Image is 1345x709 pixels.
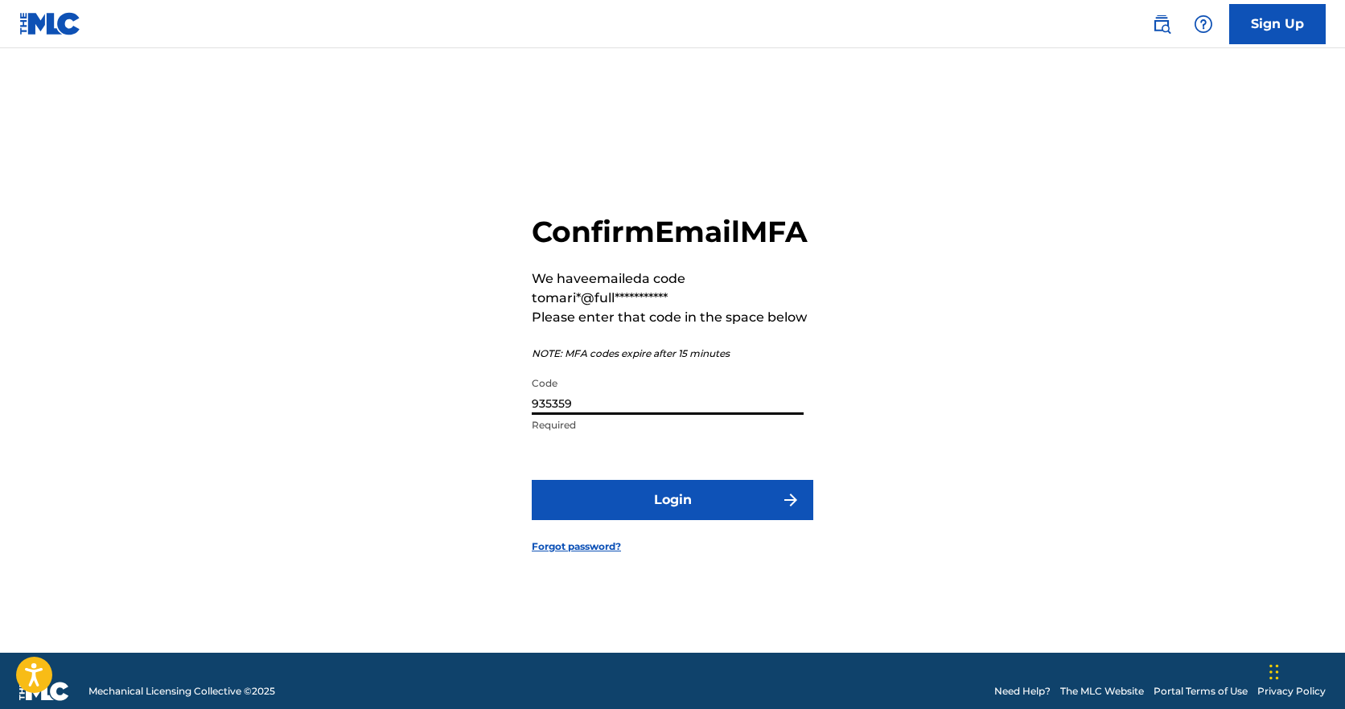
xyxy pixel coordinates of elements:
[532,480,813,520] button: Login
[1187,8,1220,40] div: Help
[994,684,1051,699] a: Need Help?
[88,684,275,699] span: Mechanical Licensing Collective © 2025
[1265,632,1345,709] iframe: Chat Widget
[1194,14,1213,34] img: help
[1154,684,1248,699] a: Portal Terms of Use
[532,308,813,327] p: Please enter that code in the space below
[1257,684,1326,699] a: Privacy Policy
[1146,8,1178,40] a: Public Search
[19,682,69,701] img: logo
[1152,14,1171,34] img: search
[1229,4,1326,44] a: Sign Up
[532,539,621,554] a: Forgot password?
[532,418,804,432] p: Required
[532,214,813,250] h2: Confirm Email MFA
[532,346,813,361] p: NOTE: MFA codes expire after 15 minutes
[1060,684,1144,699] a: The MLC Website
[1269,648,1279,696] div: Drag
[19,12,81,35] img: MLC Logo
[781,490,800,510] img: f7272a7cc735f4ea7f67.svg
